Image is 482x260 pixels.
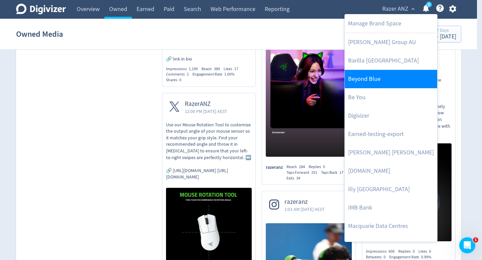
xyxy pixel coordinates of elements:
[345,143,437,162] a: [PERSON_NAME] [PERSON_NAME]
[345,180,437,199] a: illy [GEOGRAPHIC_DATA]
[345,162,437,180] a: [DOMAIN_NAME]
[345,125,437,143] a: Earned-testing-export
[473,237,478,243] span: 1
[345,217,437,235] a: Macquarie Data Centres
[345,199,437,217] a: IMB Bank
[345,107,437,125] a: Digivizer
[345,14,437,33] a: Manage Brand Space
[345,70,437,88] a: Beyond Blue
[345,235,437,254] a: Razer ANZ
[345,33,437,51] a: [PERSON_NAME] Group AU
[345,88,437,107] a: Be You
[345,51,437,70] a: Barilla [GEOGRAPHIC_DATA]
[459,237,475,253] iframe: Intercom live chat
